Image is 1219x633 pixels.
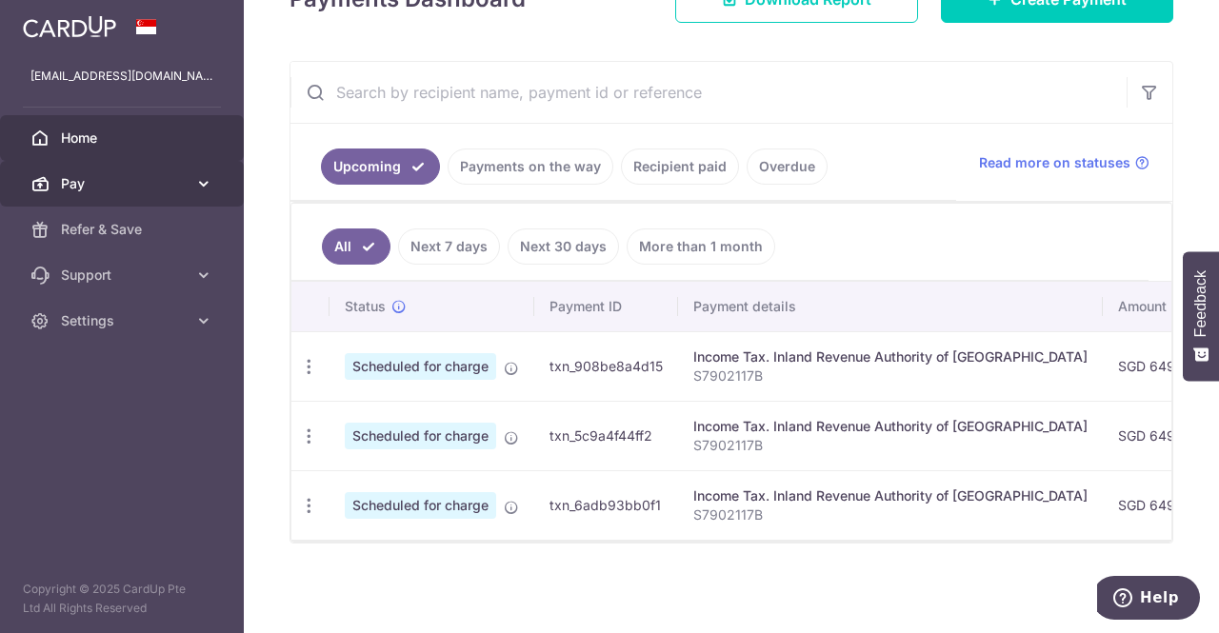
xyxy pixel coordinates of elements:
span: Settings [61,311,187,330]
td: txn_6adb93bb0f1 [534,470,678,540]
a: Read more on statuses [979,153,1149,172]
td: SGD 649.27 [1103,470,1210,540]
span: Scheduled for charge [345,492,496,519]
th: Payment ID [534,282,678,331]
a: Upcoming [321,148,440,185]
span: Status [345,297,386,316]
span: Refer & Save [61,220,187,239]
span: Pay [61,174,187,193]
span: Support [61,266,187,285]
span: Home [61,129,187,148]
input: Search by recipient name, payment id or reference [290,62,1127,123]
td: SGD 649.27 [1103,331,1210,401]
div: Income Tax. Inland Revenue Authority of [GEOGRAPHIC_DATA] [693,347,1088,366]
td: txn_908be8a4d15 [534,331,678,401]
span: Feedback [1192,270,1209,337]
div: Income Tax. Inland Revenue Authority of [GEOGRAPHIC_DATA] [693,486,1088,505]
div: Income Tax. Inland Revenue Authority of [GEOGRAPHIC_DATA] [693,417,1088,436]
a: Payments on the way [448,148,613,185]
td: SGD 649.27 [1103,401,1210,470]
a: Recipient paid [621,148,739,185]
p: S7902117B [693,366,1088,386]
span: Scheduled for charge [345,353,496,380]
span: Scheduled for charge [345,423,496,449]
a: All [322,228,390,265]
a: Next 30 days [508,228,619,265]
img: CardUp [23,15,116,38]
p: S7902117B [693,505,1088,524]
p: [EMAIL_ADDRESS][DOMAIN_NAME] [30,67,213,86]
span: Amount [1118,297,1167,316]
p: S7902117B [693,436,1088,455]
td: txn_5c9a4f44ff2 [534,401,678,470]
th: Payment details [678,282,1103,331]
span: Read more on statuses [979,153,1130,172]
a: Overdue [747,148,828,185]
iframe: Opens a widget where you can find more information [1097,576,1200,623]
button: Feedback - Show survey [1183,251,1219,381]
a: More than 1 month [627,228,775,265]
a: Next 7 days [398,228,500,265]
